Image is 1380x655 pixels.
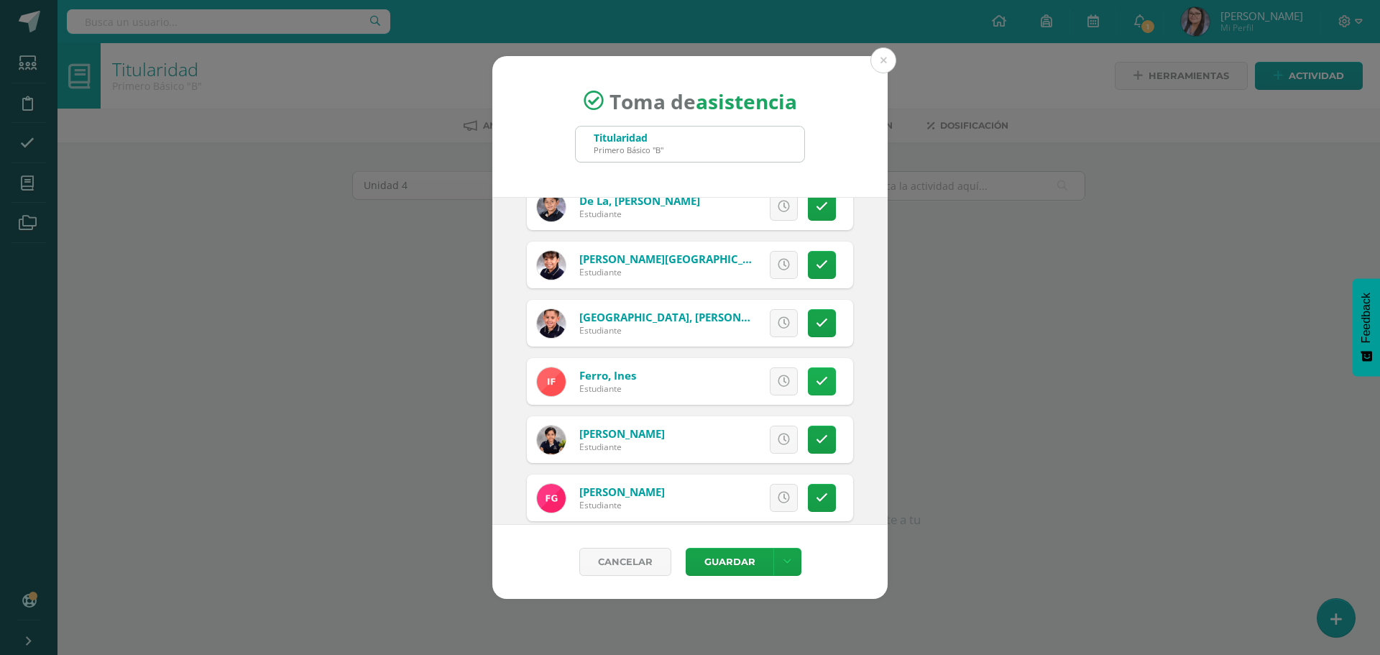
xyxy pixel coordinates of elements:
[579,324,752,336] div: Estudiante
[537,426,566,454] img: cc79b89b699682455c45fe04f3854fe4.png
[1353,278,1380,376] button: Feedback - Mostrar encuesta
[579,208,700,220] div: Estudiante
[537,193,566,221] img: b2b169ab0c02f45f7f9e22505a1c9c2e.png
[537,484,566,513] img: d9572c87295c69abcf2e216c78cdb38f.png
[870,47,896,73] button: Close (Esc)
[576,127,804,162] input: Busca un grado o sección aquí...
[594,131,663,145] div: Titularidad
[579,383,636,395] div: Estudiante
[579,252,775,266] a: [PERSON_NAME][GEOGRAPHIC_DATA]
[537,367,566,396] img: 74ef051faed6353fdbe38890b3dbee90.png
[1360,293,1373,343] span: Feedback
[579,193,700,208] a: de la, [PERSON_NAME]
[609,87,797,114] span: Toma de
[579,426,665,441] a: [PERSON_NAME]
[696,87,797,114] strong: asistencia
[579,310,781,324] a: [GEOGRAPHIC_DATA], [PERSON_NAME]
[579,485,665,499] a: [PERSON_NAME]
[579,368,636,383] a: Ferro, Ines
[537,251,566,280] img: 47968ac08a8cc8eba14a1f47d05e4cfd.png
[579,266,752,278] div: Estudiante
[579,548,671,576] a: Cancelar
[579,499,665,511] div: Estudiante
[594,145,663,155] div: Primero Básico "B"
[537,309,566,338] img: e71ec97f0de81ac75895565fd2852a96.png
[686,548,773,576] button: Guardar
[579,441,665,453] div: Estudiante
